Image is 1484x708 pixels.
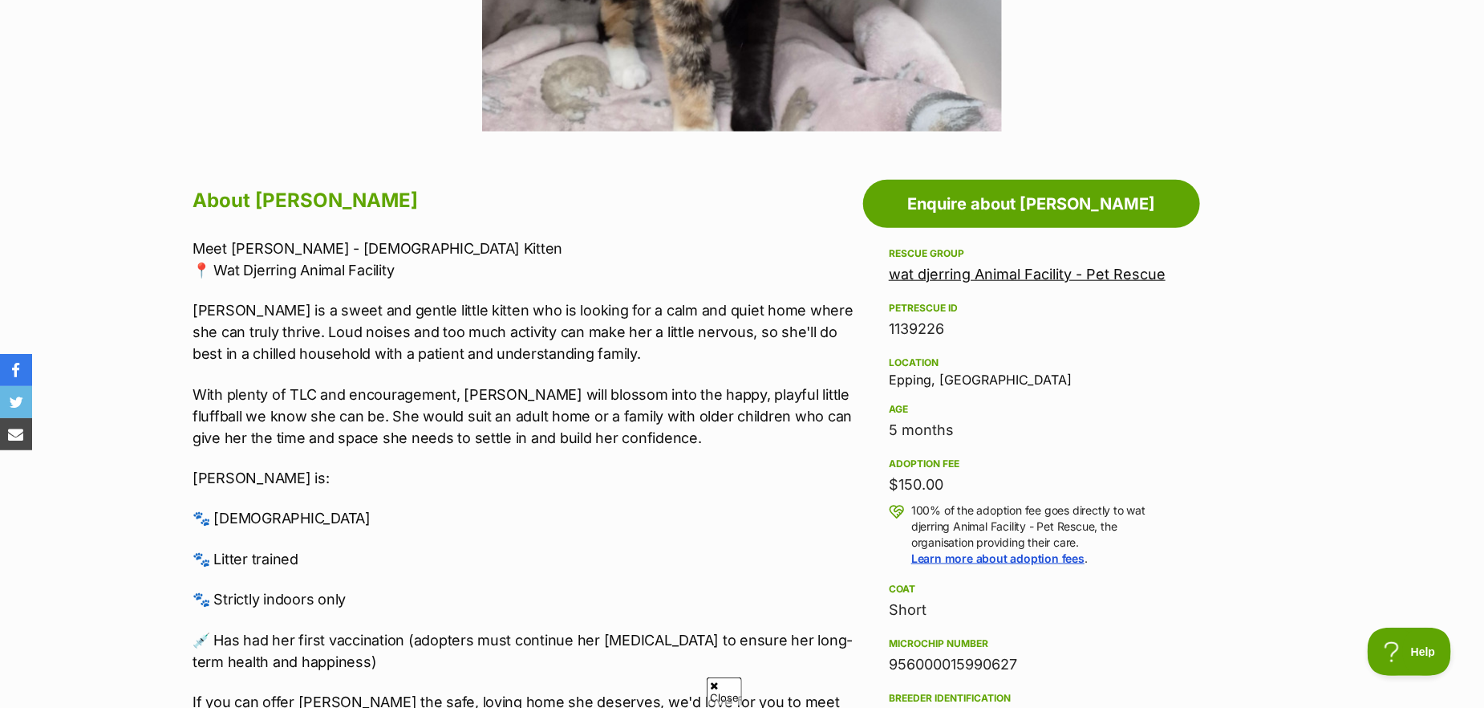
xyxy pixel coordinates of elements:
[193,299,855,364] p: [PERSON_NAME] is a sweet and gentle little kitten who is looking for a calm and quiet home where ...
[889,266,1166,283] a: wat djerring Animal Facility - Pet Rescue
[193,507,855,529] p: 🐾 [DEMOGRAPHIC_DATA]
[911,503,1174,567] p: 100% of the adoption fee goes directly to wat djerring Animal Facility - Pet Rescue, the organisa...
[889,583,1174,596] div: Coat
[889,403,1174,416] div: Age
[889,247,1174,260] div: Rescue group
[193,629,855,673] p: 💉 Has had her first vaccination (adopters must continue her [MEDICAL_DATA] to ensure her long-ter...
[889,599,1174,621] div: Short
[193,467,855,489] p: [PERSON_NAME] is:
[889,458,1174,470] div: Adoption fee
[193,384,855,449] p: With plenty of TLC and encouragement, [PERSON_NAME] will blossom into the happy, playful little f...
[889,353,1174,387] div: Epping, [GEOGRAPHIC_DATA]
[193,238,855,281] p: Meet [PERSON_NAME] - [DEMOGRAPHIC_DATA] Kitten 📍 Wat Djerring Animal Facility
[889,318,1174,340] div: 1139226
[193,548,855,570] p: 🐾 Litter trained
[863,180,1200,228] a: Enquire about [PERSON_NAME]
[1368,628,1452,676] iframe: Help Scout Beacon - Open
[707,677,742,706] span: Close
[889,653,1174,676] div: 956000015990627
[911,551,1085,565] a: Learn more about adoption fees
[193,183,855,218] h2: About [PERSON_NAME]
[889,302,1174,315] div: PetRescue ID
[193,588,855,610] p: 🐾 Strictly indoors only
[889,419,1174,441] div: 5 months
[889,692,1174,705] div: Breeder identification
[889,356,1174,369] div: Location
[889,637,1174,650] div: Microchip number
[889,474,1174,496] div: $150.00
